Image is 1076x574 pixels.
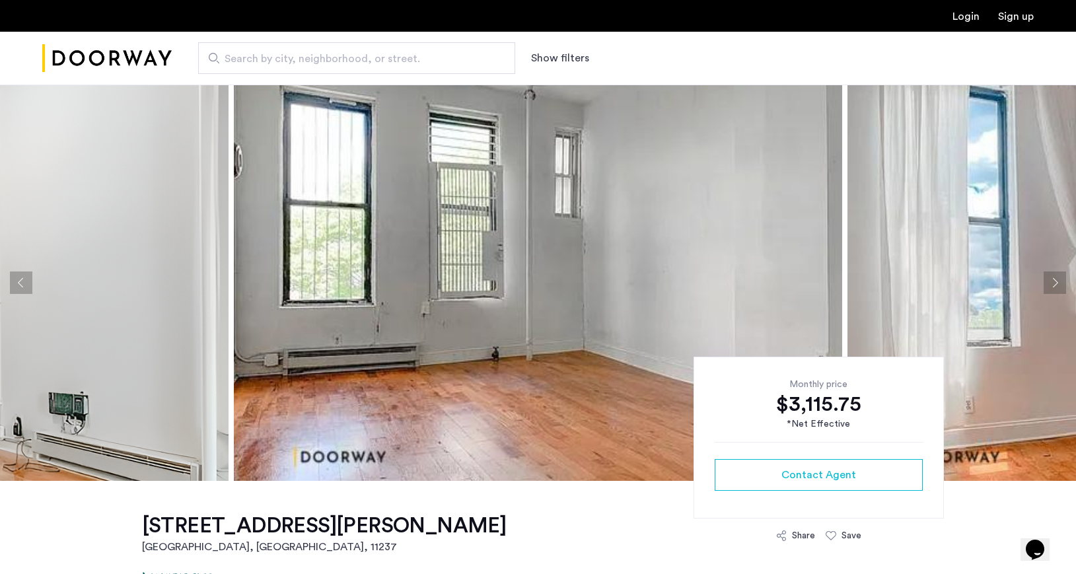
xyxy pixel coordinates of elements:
div: $3,115.75 [715,391,923,417]
button: Next apartment [1044,271,1066,294]
h1: [STREET_ADDRESS][PERSON_NAME] [142,513,507,539]
div: Monthly price [715,378,923,391]
div: Save [842,529,861,542]
button: Show or hide filters [531,50,589,66]
div: Share [792,529,815,542]
iframe: chat widget [1021,521,1063,561]
span: Search by city, neighborhood, or street. [225,51,478,67]
button: Previous apartment [10,271,32,294]
input: Apartment Search [198,42,515,74]
a: Registration [998,11,1034,22]
a: Login [952,11,980,22]
img: apartment [234,85,842,481]
h2: [GEOGRAPHIC_DATA], [GEOGRAPHIC_DATA] , 11237 [142,539,507,555]
img: logo [42,34,172,83]
a: [STREET_ADDRESS][PERSON_NAME][GEOGRAPHIC_DATA], [GEOGRAPHIC_DATA], 11237 [142,513,507,555]
button: button [715,459,923,491]
span: Contact Agent [781,467,856,483]
a: Cazamio Logo [42,34,172,83]
div: *Net Effective [715,417,923,431]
